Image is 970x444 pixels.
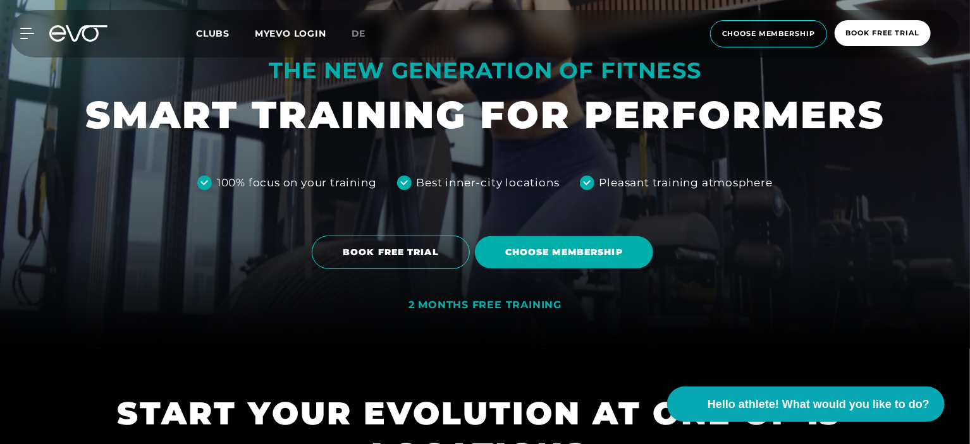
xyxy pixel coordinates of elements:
[831,20,935,47] a: book free trial
[255,28,326,39] a: MYEVO LOGIN
[599,176,773,189] font: Pleasant training atmosphere
[708,398,930,411] font: Hello athlete! What would you like to do?
[85,92,885,138] font: SMART TRAINING FOR PERFORMERS
[196,27,255,39] a: Clubs
[408,299,562,311] font: 2 MONTHS FREE TRAINING
[667,387,945,422] button: Hello athlete! What would you like to do?
[706,20,831,47] a: choose membership
[343,246,439,258] font: BOOK FREE TRIAL
[475,227,658,278] a: Choose membership
[312,226,475,279] a: BOOK FREE TRIAL
[352,27,381,41] a: de
[196,28,230,39] font: Clubs
[269,57,701,84] font: THE NEW GENERATION OF FITNESS
[417,176,560,189] font: Best inner-city locations
[846,28,919,37] font: book free trial
[217,176,377,189] font: 100% focus on your training
[505,246,623,258] font: Choose membership
[722,29,815,38] font: choose membership
[352,28,366,39] font: de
